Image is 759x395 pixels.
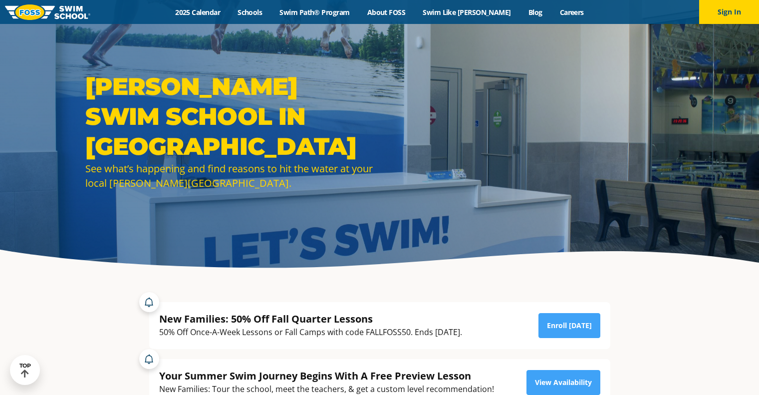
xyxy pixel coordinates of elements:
a: Blog [519,7,551,17]
a: Schools [229,7,271,17]
div: See what’s happening and find reasons to hit the water at your local [PERSON_NAME][GEOGRAPHIC_DATA]. [85,161,375,190]
a: Swim Like [PERSON_NAME] [414,7,520,17]
div: New Families: 50% Off Fall Quarter Lessons [159,312,462,326]
a: Careers [551,7,592,17]
div: Your Summer Swim Journey Begins With A Free Preview Lesson [159,369,494,383]
div: TOP [19,363,31,378]
h1: [PERSON_NAME] Swim School in [GEOGRAPHIC_DATA] [85,71,375,161]
a: 2025 Calendar [167,7,229,17]
img: FOSS Swim School Logo [5,4,90,20]
a: View Availability [526,370,600,395]
a: About FOSS [358,7,414,17]
div: 50% Off Once-A-Week Lessons or Fall Camps with code FALLFOSS50. Ends [DATE]. [159,326,462,339]
a: Swim Path® Program [271,7,358,17]
a: Enroll [DATE] [538,313,600,338]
